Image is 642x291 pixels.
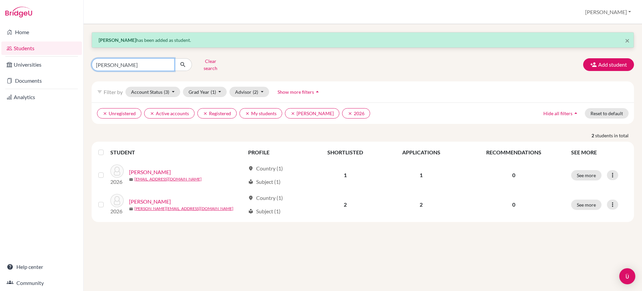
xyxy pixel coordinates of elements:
[129,198,171,206] a: [PERSON_NAME]
[1,25,82,39] a: Home
[248,179,253,185] span: local_library
[239,108,282,119] button: clearMy students
[248,166,253,171] span: location_on
[382,190,460,219] td: 2
[192,56,229,73] button: Clear search
[1,74,82,87] a: Documents
[129,168,171,176] a: [PERSON_NAME]
[248,194,283,202] div: Country (1)
[308,190,382,219] td: 2
[197,108,237,119] button: clearRegistered
[110,194,124,207] img: Majumdar, Pramit
[211,89,216,95] span: (1)
[144,108,195,119] button: clearActive accounts
[278,89,314,95] span: Show more filters
[244,144,308,160] th: PROFILE
[104,89,123,95] span: Filter by
[583,58,634,71] button: Add student
[248,209,253,214] span: local_library
[129,177,133,181] span: mail
[571,200,602,210] button: See more
[308,160,382,190] td: 1
[110,178,124,186] p: 2026
[134,176,202,182] a: [EMAIL_ADDRESS][DOMAIN_NAME]
[164,89,169,95] span: (3)
[543,111,572,116] span: Hide all filters
[571,170,602,180] button: See more
[248,207,281,215] div: Subject (1)
[342,108,370,119] button: clear2026
[585,108,629,119] button: Reset to default
[110,144,244,160] th: STUDENT
[248,178,281,186] div: Subject (1)
[382,144,460,160] th: APPLICATIONS
[592,132,595,139] strong: 2
[229,87,269,97] button: Advisor(2)
[99,37,136,43] strong: [PERSON_NAME]
[348,111,352,116] i: clear
[625,37,630,45] button: Close
[625,35,630,45] span: ×
[245,111,250,116] i: clear
[110,164,124,178] img: Majumdar, Pramit
[99,37,627,44] p: has been added as student.
[1,42,82,55] a: Students
[203,111,208,116] i: clear
[582,6,634,18] button: [PERSON_NAME]
[272,87,326,97] button: Show more filtersarrow_drop_up
[1,58,82,71] a: Universities
[5,7,32,17] img: Bridge-U
[285,108,339,119] button: clear[PERSON_NAME]
[464,171,563,179] p: 0
[572,110,579,117] i: arrow_drop_up
[382,160,460,190] td: 1
[103,111,107,116] i: clear
[110,207,124,215] p: 2026
[460,144,567,160] th: RECOMMENDATIONS
[97,89,102,94] i: filter_list
[248,195,253,201] span: location_on
[129,207,133,211] span: mail
[92,58,175,71] input: Find student by name...
[1,90,82,104] a: Analytics
[538,108,585,119] button: Hide all filtersarrow_drop_up
[1,276,82,290] a: Community
[150,111,154,116] i: clear
[134,206,233,212] a: [PERSON_NAME][EMAIL_ADDRESS][DOMAIN_NAME]
[253,89,258,95] span: (2)
[619,268,635,284] div: Open Intercom Messenger
[464,201,563,209] p: 0
[314,88,321,95] i: arrow_drop_up
[248,164,283,172] div: Country (1)
[291,111,295,116] i: clear
[183,87,227,97] button: Grad Year(1)
[125,87,180,97] button: Account Status(3)
[308,144,382,160] th: SHORTLISTED
[567,144,631,160] th: SEE MORE
[97,108,141,119] button: clearUnregistered
[1,260,82,274] a: Help center
[595,132,634,139] span: students in total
